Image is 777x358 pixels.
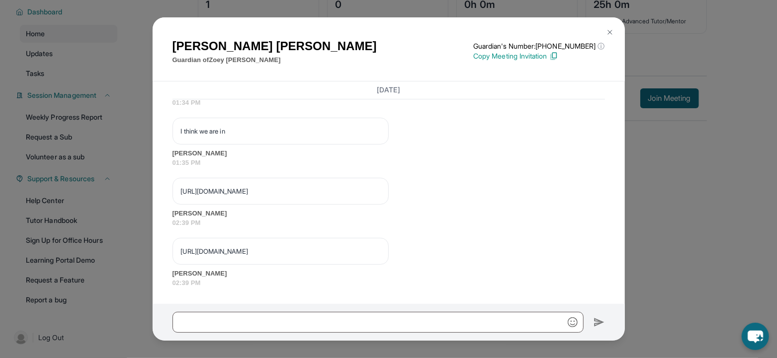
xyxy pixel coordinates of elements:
p: Guardian of Zoey [PERSON_NAME] [173,55,377,65]
p: [URL][DOMAIN_NAME] [181,186,380,196]
span: ⓘ [598,41,604,51]
p: Copy Meeting Invitation [473,51,604,61]
span: 01:34 PM [173,98,605,108]
img: Emoji [568,317,578,327]
h3: [DATE] [173,85,605,95]
span: [PERSON_NAME] [173,269,605,279]
span: [PERSON_NAME] [173,148,605,158]
h1: [PERSON_NAME] [PERSON_NAME] [173,37,377,55]
p: [URL][DOMAIN_NAME] [181,246,380,256]
img: Send icon [594,316,605,328]
p: I think we are in [181,126,380,136]
img: Copy Icon [549,52,558,61]
span: 01:35 PM [173,158,605,168]
button: chat-button [742,323,769,350]
span: 02:39 PM [173,278,605,288]
p: Guardian's Number: [PHONE_NUMBER] [473,41,604,51]
img: Close Icon [606,28,614,36]
span: 02:39 PM [173,218,605,228]
span: [PERSON_NAME] [173,209,605,218]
